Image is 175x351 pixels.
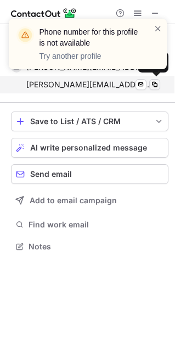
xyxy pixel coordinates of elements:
[11,164,168,184] button: Send email
[30,117,149,126] div: Save to List / ATS / CRM
[11,112,168,131] button: save-profile-one-click
[11,7,77,20] img: ContactOut v5.3.10
[16,26,34,44] img: warning
[30,196,117,205] span: Add to email campaign
[11,191,168,210] button: Add to email campaign
[11,138,168,158] button: AI write personalized message
[39,51,140,62] p: Try another profile
[29,220,164,230] span: Find work email
[29,242,164,252] span: Notes
[30,143,147,152] span: AI write personalized message
[30,170,72,179] span: Send email
[39,26,140,48] header: Phone number for this profile is not available
[11,217,168,232] button: Find work email
[11,239,168,254] button: Notes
